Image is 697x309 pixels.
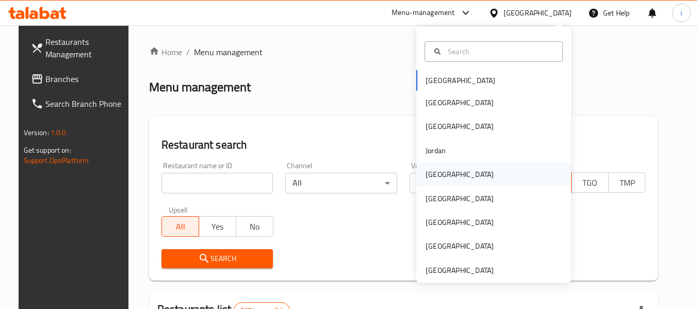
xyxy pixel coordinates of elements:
div: All [410,173,522,193]
button: TGO [571,172,609,193]
div: Jordan [426,145,446,156]
div: [GEOGRAPHIC_DATA] [504,7,572,19]
span: No [240,219,269,234]
li: / [186,46,190,58]
a: Home [149,46,182,58]
div: All [285,173,397,193]
button: Search [161,249,273,268]
span: Search Branch Phone [45,97,127,110]
span: Branches [45,73,127,85]
button: TMP [608,172,646,193]
span: All [166,219,195,234]
button: No [236,216,273,237]
span: i [680,7,682,19]
label: Upsell [169,206,188,213]
span: TMP [613,175,642,190]
div: [GEOGRAPHIC_DATA] [426,217,494,228]
button: All [161,216,199,237]
div: Menu-management [392,7,455,19]
h2: Restaurant search [161,137,646,153]
div: [GEOGRAPHIC_DATA] [426,97,494,108]
span: Menu management [194,46,263,58]
a: Restaurants Management [23,29,135,67]
span: Yes [203,219,232,234]
span: 1.0.0 [51,126,67,139]
button: Yes [199,216,236,237]
div: [GEOGRAPHIC_DATA] [426,193,494,204]
a: Support.OpsPlatform [24,154,89,167]
div: [GEOGRAPHIC_DATA] [426,240,494,252]
span: Search [170,252,265,265]
h2: Menu management [149,79,251,95]
div: [GEOGRAPHIC_DATA] [426,169,494,180]
div: [GEOGRAPHIC_DATA] [426,265,494,276]
input: Search [444,46,556,57]
span: Version: [24,126,49,139]
nav: breadcrumb [149,46,658,58]
div: [GEOGRAPHIC_DATA] [426,121,494,132]
a: Branches [23,67,135,91]
span: TGO [576,175,605,190]
input: Search for restaurant name or ID.. [161,173,273,193]
span: Get support on: [24,143,71,157]
a: Search Branch Phone [23,91,135,116]
span: Restaurants Management [45,36,127,60]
